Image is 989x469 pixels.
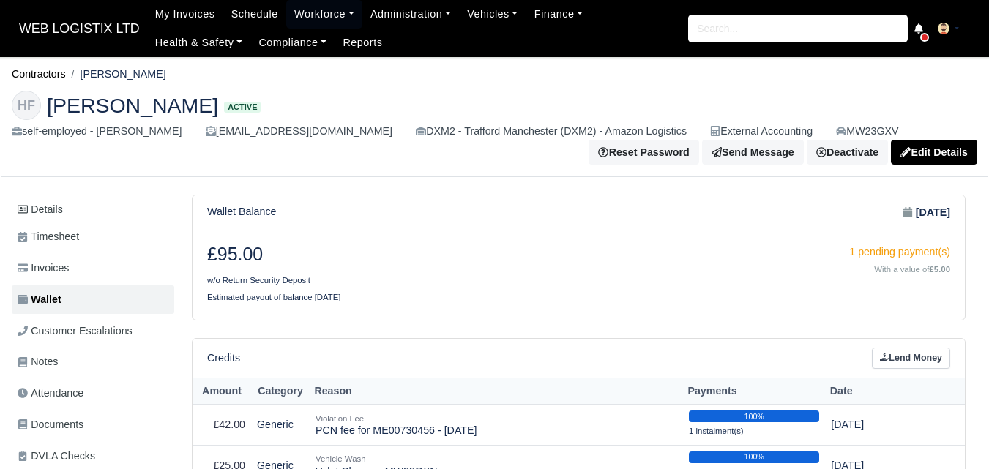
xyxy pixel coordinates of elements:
[250,29,335,57] a: Compliance
[12,15,147,43] a: WEB LOGISTIX LTD
[12,254,174,282] a: Invoices
[47,95,218,116] span: [PERSON_NAME]
[1,79,988,177] div: Hammid Farooq
[18,228,79,245] span: Timesheet
[12,317,174,345] a: Customer Escalations
[710,123,813,140] div: External Accounting
[193,378,251,405] th: Amount
[12,379,174,408] a: Attendance
[193,405,251,446] td: £42.00
[12,196,174,223] a: Details
[316,454,366,463] small: Vehicle Wash
[251,378,310,405] th: Category
[12,348,174,376] a: Notes
[66,66,166,83] li: [PERSON_NAME]
[930,265,950,274] strong: £5.00
[874,265,950,274] small: With a value of
[12,285,174,314] a: Wallet
[689,427,744,435] small: 1 instalment(s)
[335,29,390,57] a: Reports
[18,353,58,370] span: Notes
[310,405,683,446] td: PCN fee for ME00730456 - [DATE]
[18,323,133,339] span: Customer Escalations
[18,416,83,433] span: Documents
[18,385,83,402] span: Attendance
[224,102,261,113] span: Active
[12,410,174,439] a: Documents
[689,410,819,422] div: 100%
[702,140,804,165] a: Send Message
[688,15,908,42] input: Search...
[807,140,888,165] a: Deactivate
[147,29,251,57] a: Health & Safety
[251,405,310,446] td: Generic
[207,352,240,364] h6: Credits
[207,293,341,301] small: Estimated payout of balance [DATE]
[689,451,819,463] div: 100%
[725,299,989,469] iframe: Chat Widget
[683,378,825,405] th: Payments
[12,68,66,80] a: Contractors
[916,204,950,221] strong: [DATE]
[18,448,95,465] span: DVLA Checks
[12,91,41,120] div: HF
[416,123,687,140] div: DXM2 - Trafford Manchester (DXM2) - Amazon Logistics
[12,14,147,43] span: WEB LOGISTIX LTD
[589,140,698,165] button: Reset Password
[891,140,977,165] a: Edit Details
[206,123,392,140] div: [EMAIL_ADDRESS][DOMAIN_NAME]
[207,206,276,218] h6: Wallet Balance
[207,244,568,266] h3: £95.00
[18,291,61,308] span: Wallet
[316,414,364,423] small: Violation Fee
[12,222,174,251] a: Timesheet
[590,244,951,260] div: 1 pending payment(s)
[836,123,898,140] a: MW23GXV
[207,276,310,285] small: w/o Return Security Deposit
[18,260,69,277] span: Invoices
[310,378,683,405] th: Reason
[12,123,182,140] div: self-employed - [PERSON_NAME]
